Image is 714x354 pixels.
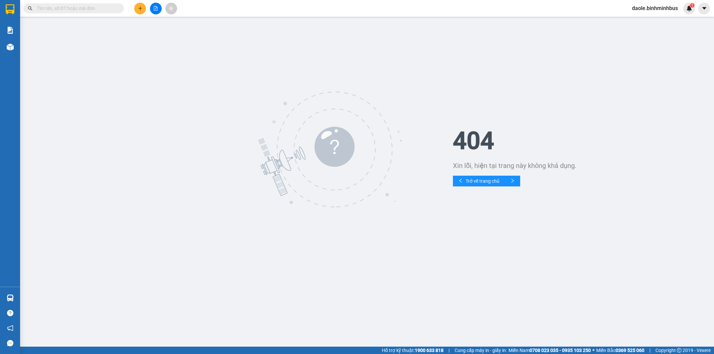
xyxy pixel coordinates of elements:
[138,6,143,11] span: plus
[7,310,13,316] span: question-circle
[134,3,146,14] button: plus
[691,3,693,8] span: 1
[6,4,14,14] img: logo-vxr
[592,349,594,352] span: ⚪️
[455,347,507,354] span: Cung cấp máy in - giấy in:
[701,5,707,11] span: caret-down
[7,325,13,331] span: notification
[627,4,683,12] span: daole.binhminhbus
[169,6,173,11] span: aim
[616,348,644,353] strong: 0369 525 060
[165,3,177,14] button: aim
[7,340,13,346] span: message
[415,348,444,353] strong: 1900 633 818
[505,176,520,186] button: right
[466,177,499,185] span: Trở về trang chủ
[686,5,692,11] img: icon-new-feature
[677,348,682,353] span: copyright
[37,5,116,12] input: Tìm tên, số ĐT hoặc mã đơn
[449,347,450,354] span: |
[7,27,14,34] img: solution-icon
[382,347,444,354] span: Hỗ trợ kỹ thuật:
[28,6,32,11] span: search
[649,347,650,354] span: |
[508,347,591,354] span: Miền Nam
[596,347,644,354] span: Miền Bắc
[698,3,710,14] button: caret-down
[453,176,505,186] button: leftTrở về trang chủ
[530,348,591,353] strong: 0708 023 035 - 0935 103 250
[7,294,14,301] img: warehouse-icon
[7,43,14,51] img: warehouse-icon
[453,161,711,170] div: Xin lỗi, hiện tại trang này không khả dụng.
[150,3,162,14] button: file-add
[690,3,695,8] sup: 1
[458,178,463,184] span: left
[453,129,711,153] h1: 404
[153,6,158,11] span: file-add
[510,178,515,184] span: right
